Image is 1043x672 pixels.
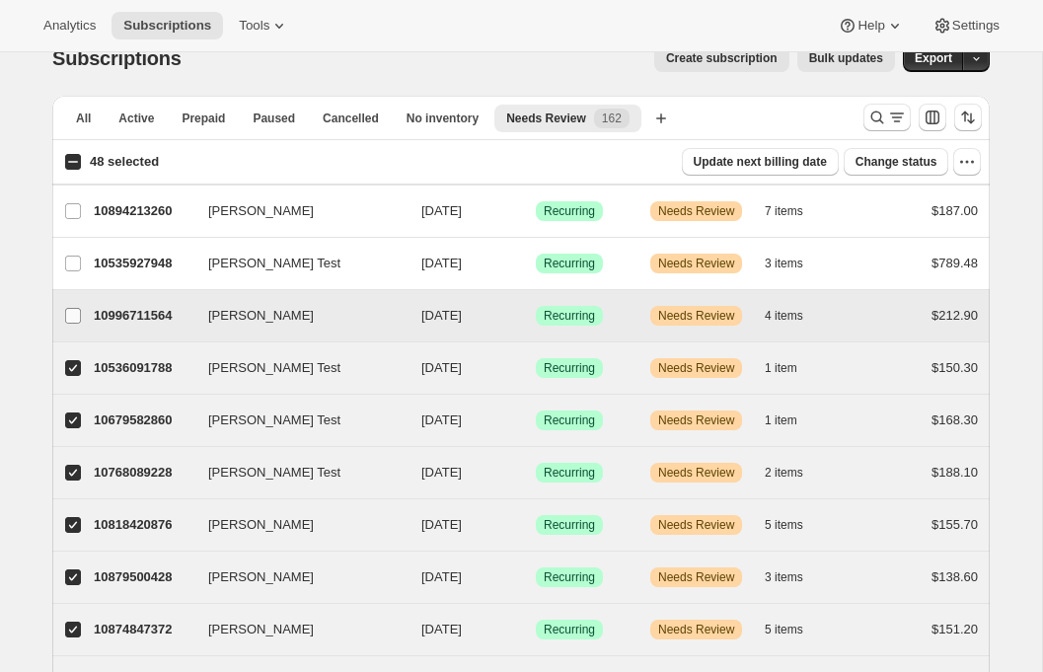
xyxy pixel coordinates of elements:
[208,411,340,430] span: [PERSON_NAME] Test
[645,105,677,132] button: Create new view
[94,306,192,326] p: 10996711564
[196,300,394,332] button: [PERSON_NAME]
[94,567,192,587] p: 10879500428
[94,407,978,434] div: 10679582860[PERSON_NAME] Test[DATE]SuccessRecurringWarningNeeds Review1 item$168.30
[666,50,778,66] span: Create subscription
[658,517,734,533] span: Needs Review
[94,620,192,639] p: 10874847372
[931,517,978,532] span: $155.70
[903,44,964,72] button: Export
[658,622,734,637] span: Needs Review
[544,308,595,324] span: Recurring
[765,407,819,434] button: 1 item
[931,256,978,270] span: $789.48
[421,517,462,532] span: [DATE]
[765,197,825,225] button: 7 items
[765,459,825,486] button: 2 items
[94,358,192,378] p: 10536091788
[196,614,394,645] button: [PERSON_NAME]
[694,154,827,170] span: Update next billing date
[765,511,825,539] button: 5 items
[421,465,462,480] span: [DATE]
[421,360,462,375] span: [DATE]
[253,111,295,126] span: Paused
[544,569,595,585] span: Recurring
[765,465,803,481] span: 2 items
[863,104,911,131] button: Search and filter results
[52,47,182,69] span: Subscriptions
[765,250,825,277] button: 3 items
[196,405,394,436] button: [PERSON_NAME] Test
[544,622,595,637] span: Recurring
[765,569,803,585] span: 3 items
[931,465,978,480] span: $188.10
[421,203,462,218] span: [DATE]
[658,465,734,481] span: Needs Review
[421,622,462,636] span: [DATE]
[857,18,884,34] span: Help
[196,509,394,541] button: [PERSON_NAME]
[43,18,96,34] span: Analytics
[658,412,734,428] span: Needs Review
[765,622,803,637] span: 5 items
[765,354,819,382] button: 1 item
[797,44,895,72] button: Bulk updates
[658,308,734,324] span: Needs Review
[421,412,462,427] span: [DATE]
[239,18,269,34] span: Tools
[407,111,479,126] span: No inventory
[856,154,937,170] span: Change status
[544,256,595,271] span: Recurring
[931,412,978,427] span: $168.30
[182,111,225,126] span: Prepaid
[421,256,462,270] span: [DATE]
[118,111,154,126] span: Active
[94,197,978,225] div: 10894213260[PERSON_NAME][DATE]SuccessRecurringWarningNeeds Review7 items$187.00
[94,201,192,221] p: 10894213260
[421,569,462,584] span: [DATE]
[952,18,1000,34] span: Settings
[765,256,803,271] span: 3 items
[544,203,595,219] span: Recurring
[765,302,825,330] button: 4 items
[90,152,159,172] p: 48 selected
[658,203,734,219] span: Needs Review
[112,12,223,39] button: Subscriptions
[915,50,952,66] span: Export
[544,412,595,428] span: Recurring
[809,50,883,66] span: Bulk updates
[765,308,803,324] span: 4 items
[94,354,978,382] div: 10536091788[PERSON_NAME] Test[DATE]SuccessRecurringWarningNeeds Review1 item$150.30
[658,360,734,376] span: Needs Review
[919,104,946,131] button: Customize table column order and visibility
[658,256,734,271] span: Needs Review
[931,569,978,584] span: $138.60
[76,111,91,126] span: All
[654,44,789,72] button: Create subscription
[94,254,192,273] p: 10535927948
[208,201,314,221] span: [PERSON_NAME]
[94,459,978,486] div: 10768089228[PERSON_NAME] Test[DATE]SuccessRecurringWarningNeeds Review2 items$188.10
[544,360,595,376] span: Recurring
[208,515,314,535] span: [PERSON_NAME]
[32,12,108,39] button: Analytics
[123,18,211,34] span: Subscriptions
[94,563,978,591] div: 10879500428[PERSON_NAME][DATE]SuccessRecurringWarningNeeds Review3 items$138.60
[544,465,595,481] span: Recurring
[208,620,314,639] span: [PERSON_NAME]
[94,616,978,643] div: 10874847372[PERSON_NAME][DATE]SuccessRecurringWarningNeeds Review5 items$151.20
[94,302,978,330] div: 10996711564[PERSON_NAME][DATE]SuccessRecurringWarningNeeds Review4 items$212.90
[208,358,340,378] span: [PERSON_NAME] Test
[421,308,462,323] span: [DATE]
[765,616,825,643] button: 5 items
[658,569,734,585] span: Needs Review
[544,517,595,533] span: Recurring
[931,360,978,375] span: $150.30
[94,515,192,535] p: 10818420876
[921,12,1011,39] button: Settings
[208,567,314,587] span: [PERSON_NAME]
[931,203,978,218] span: $187.00
[931,308,978,323] span: $212.90
[931,622,978,636] span: $151.20
[196,561,394,593] button: [PERSON_NAME]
